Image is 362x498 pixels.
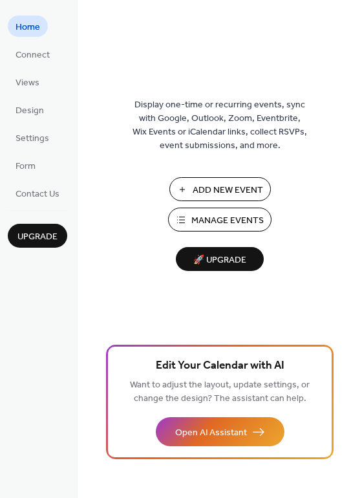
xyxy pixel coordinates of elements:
[16,160,36,173] span: Form
[16,49,50,62] span: Connect
[8,43,58,65] a: Connect
[8,71,47,92] a: Views
[17,230,58,244] span: Upgrade
[8,16,48,37] a: Home
[193,184,263,197] span: Add New Event
[184,252,256,269] span: 🚀 Upgrade
[130,376,310,407] span: Want to adjust the layout, update settings, or change the design? The assistant can help.
[168,208,271,232] button: Manage Events
[16,132,49,146] span: Settings
[191,214,264,228] span: Manage Events
[175,426,247,440] span: Open AI Assistant
[8,182,67,204] a: Contact Us
[16,188,59,201] span: Contact Us
[8,127,57,148] a: Settings
[133,98,307,153] span: Display one-time or recurring events, sync with Google, Outlook, Zoom, Eventbrite, Wix Events or ...
[8,99,52,120] a: Design
[169,177,271,201] button: Add New Event
[16,76,39,90] span: Views
[156,357,284,375] span: Edit Your Calendar with AI
[8,224,67,248] button: Upgrade
[156,417,284,446] button: Open AI Assistant
[8,155,43,176] a: Form
[16,104,44,118] span: Design
[16,21,40,34] span: Home
[176,247,264,271] button: 🚀 Upgrade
